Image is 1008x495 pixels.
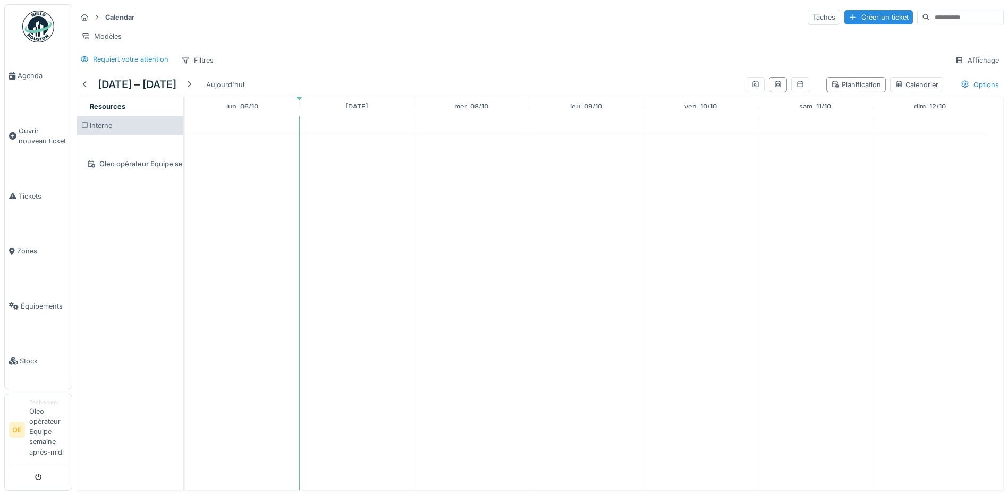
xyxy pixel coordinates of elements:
a: 8 octobre 2025 [452,99,491,114]
a: 7 octobre 2025 [343,99,371,114]
div: Tâches [808,10,840,25]
span: Agenda [18,71,67,81]
li: OE [9,422,25,438]
span: Interne [90,122,112,130]
div: Modèles [77,29,126,44]
a: OE TechnicienOleo opérateur Equipe semaine après-midi [9,398,67,464]
li: Oleo opérateur Equipe semaine après-midi [29,398,67,462]
span: Stock [20,356,67,366]
a: 11 octobre 2025 [797,99,834,114]
span: Tickets [19,191,67,201]
div: Oleo opérateur Equipe semaine après-midi [83,157,176,170]
a: 9 octobre 2025 [567,99,605,114]
span: Zones [17,246,67,256]
a: Tickets [5,168,72,224]
a: 6 octobre 2025 [224,99,261,114]
h5: [DATE] – [DATE] [98,78,176,91]
a: 12 octobre 2025 [911,99,948,114]
div: Aujourd'hui [202,78,249,92]
span: Équipements [21,301,67,311]
a: Équipements [5,278,72,334]
div: Planification [831,80,881,90]
strong: Calendar [101,12,139,22]
img: Badge_color-CXgf-gQk.svg [22,11,54,42]
div: Créer un ticket [844,10,913,24]
span: Ouvrir nouveau ticket [19,126,67,146]
a: 10 octobre 2025 [682,99,719,114]
div: Calendrier [895,80,938,90]
a: Zones [5,224,72,279]
div: Requiert votre attention [93,54,168,64]
div: Options [956,77,1004,92]
div: Affichage [950,53,1004,68]
a: Stock [5,334,72,389]
div: Filtres [176,53,218,68]
a: Ouvrir nouveau ticket [5,104,72,169]
div: Technicien [29,398,67,406]
a: Agenda [5,48,72,104]
span: Resources [90,103,125,110]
